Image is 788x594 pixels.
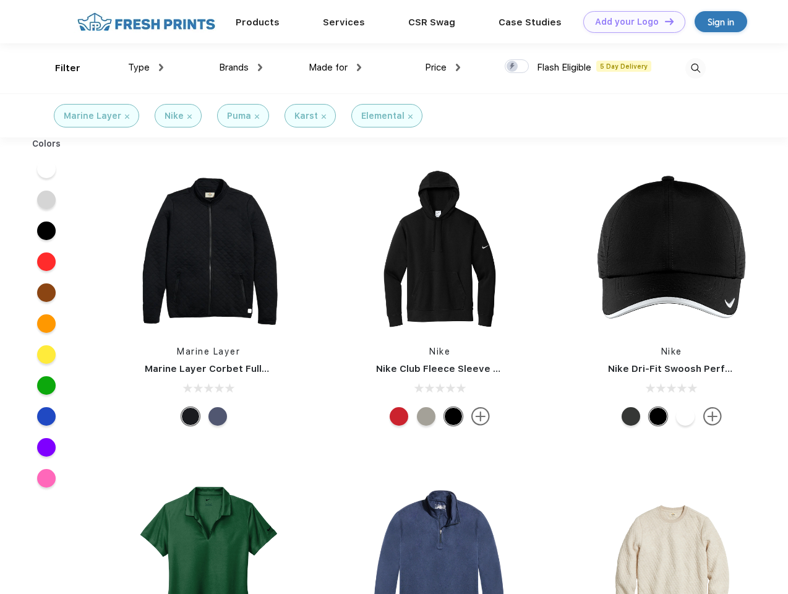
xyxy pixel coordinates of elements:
div: Black [444,407,463,426]
div: Sign in [708,15,734,29]
a: Nike [429,346,450,356]
a: Sign in [695,11,747,32]
img: more.svg [703,407,722,426]
div: Filter [55,61,80,75]
span: Brands [219,62,249,73]
img: DT [665,18,674,25]
a: Services [323,17,365,28]
a: Marine Layer [177,346,240,356]
img: dropdown.png [456,64,460,71]
a: Nike Club Fleece Sleeve Swoosh Pullover Hoodie [376,363,608,374]
a: Nike Dri-Fit Swoosh Perforated Cap [608,363,779,374]
div: Dark Grey Heather [417,407,435,426]
div: Nike [165,110,184,123]
img: dropdown.png [159,64,163,71]
div: Puma [227,110,251,123]
div: Add your Logo [595,17,659,27]
img: func=resize&h=266 [358,168,522,333]
div: White [676,407,695,426]
span: 5 Day Delivery [596,61,651,72]
a: Products [236,17,280,28]
span: Flash Eligible [537,62,591,73]
div: Navy [208,407,227,426]
img: func=resize&h=266 [126,168,291,333]
div: Colors [23,137,71,150]
img: dropdown.png [357,64,361,71]
div: Karst [294,110,318,123]
img: dropdown.png [258,64,262,71]
span: Price [425,62,447,73]
img: filter_cancel.svg [187,114,192,119]
div: Black [181,407,200,426]
img: more.svg [471,407,490,426]
div: University Red [390,407,408,426]
div: Anthracite [622,407,640,426]
span: Made for [309,62,348,73]
img: filter_cancel.svg [322,114,326,119]
a: CSR Swag [408,17,455,28]
img: func=resize&h=266 [589,168,754,333]
img: desktop_search.svg [685,58,706,79]
a: Nike [661,346,682,356]
img: filter_cancel.svg [408,114,413,119]
img: filter_cancel.svg [255,114,259,119]
img: filter_cancel.svg [125,114,129,119]
a: Marine Layer Corbet Full-Zip Jacket [145,363,316,374]
span: Type [128,62,150,73]
div: Elemental [361,110,405,123]
div: Black [649,407,667,426]
img: fo%20logo%202.webp [74,11,219,33]
div: Marine Layer [64,110,121,123]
